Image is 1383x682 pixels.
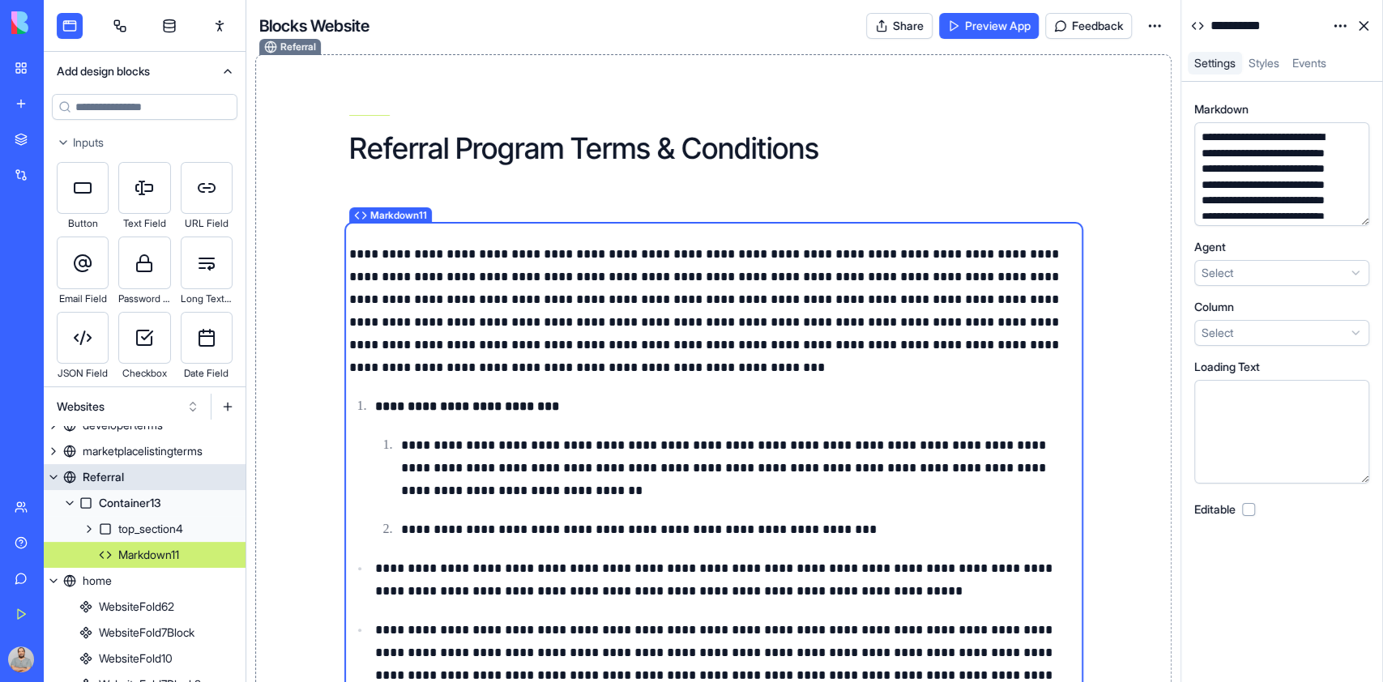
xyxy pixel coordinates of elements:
[57,364,109,383] div: JSON Field
[99,599,174,615] div: WebsiteFold62
[44,438,245,464] a: marketplacelistingterms
[44,52,245,91] button: Add design blocks
[349,58,1078,220] div: Referral Program Terms & Conditions
[1188,52,1242,75] a: Settings
[259,15,369,37] h4: Blocks Website
[118,289,170,309] div: Password Field
[99,650,173,667] div: WebsiteFold10
[8,646,34,672] img: ACg8ocINnUFOES7OJTbiXTGVx5LDDHjA4HP-TH47xk9VcrTT7fmeQxI=s96-c
[349,132,1078,164] h1: Referral Program Terms & Conditions
[1045,13,1132,39] button: Feedback
[181,364,233,383] div: Date Field
[118,364,170,383] div: Checkbox
[1194,501,1236,518] label: Editable
[1194,299,1234,315] label: Column
[83,573,112,589] div: home
[83,469,124,485] div: Referral
[99,624,194,641] div: WebsiteFold7Block
[1286,52,1333,75] a: Events
[1249,56,1279,70] span: Styles
[1292,56,1326,70] span: Events
[44,130,245,156] button: Inputs
[44,516,245,542] a: top_section4
[11,11,112,34] img: logo
[1194,101,1249,117] label: Markdown
[49,394,207,420] button: Websites
[939,13,1039,39] a: Preview App
[1242,52,1286,75] a: Styles
[44,594,245,620] a: WebsiteFold62
[44,490,245,516] a: Container13
[57,289,109,309] div: Email Field
[1194,56,1236,70] span: Settings
[44,542,245,568] a: Markdown11
[1194,239,1226,255] label: Agent
[118,521,183,537] div: top_section4
[118,547,179,563] div: Markdown11
[181,214,233,233] div: URL Field
[181,289,233,309] div: Long Text Field
[44,464,245,490] a: Referral
[83,443,203,459] div: marketplacelistingterms
[118,214,170,233] div: Text Field
[1194,359,1260,375] label: Loading Text
[57,214,109,233] div: Button
[44,620,245,646] a: WebsiteFold7Block
[44,568,245,594] a: home
[44,646,245,671] a: WebsiteFold10
[866,13,933,39] button: Share
[99,495,161,511] div: Container13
